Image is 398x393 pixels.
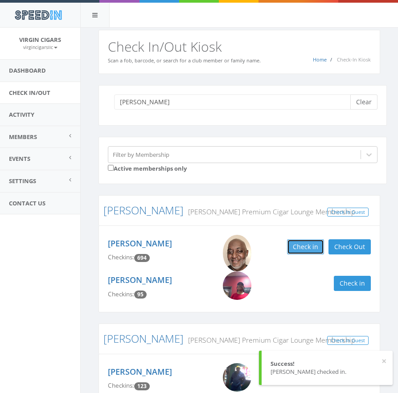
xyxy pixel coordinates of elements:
[223,235,251,271] img: Erroll_Reese.png
[10,7,66,23] img: speedin_logo.png
[103,331,184,346] a: [PERSON_NAME]
[108,290,134,298] span: Checkins:
[134,382,150,390] span: Checkin count
[9,199,45,207] span: Contact Us
[23,44,57,50] small: virgincigarsllc
[134,254,150,262] span: Checkin count
[9,177,36,185] span: Settings
[108,163,187,173] label: Active memberships only
[271,368,384,376] div: [PERSON_NAME] checked in.
[327,336,369,345] a: Check In Guest
[184,207,355,217] small: [PERSON_NAME] Premium Cigar Lounge Membership
[328,239,371,254] button: Check Out
[184,335,355,345] small: [PERSON_NAME] Premium Cigar Lounge Membership
[223,271,251,300] img: Catherine_Edmonds.png
[108,381,134,389] span: Checkins:
[334,276,371,291] button: Check in
[9,133,37,141] span: Members
[382,357,386,366] button: ×
[108,165,114,171] input: Active memberships only
[114,94,357,110] input: Search a name to check in
[108,39,371,54] h2: Check In/Out Kiosk
[19,36,61,44] span: Virgin Cigars
[350,94,377,110] button: Clear
[113,150,169,159] div: Filter by Membership
[337,56,371,63] span: Check-In Kiosk
[108,238,172,249] a: [PERSON_NAME]
[108,253,134,261] span: Checkins:
[108,366,172,377] a: [PERSON_NAME]
[223,363,251,392] img: David_Resse.png
[271,360,384,368] div: Success!
[313,56,327,63] a: Home
[287,239,324,254] button: Check in
[108,274,172,285] a: [PERSON_NAME]
[23,43,57,51] a: virgincigarsllc
[103,203,184,217] a: [PERSON_NAME]
[108,57,261,64] small: Scan a fob, barcode, or search for a club member or family name.
[9,155,30,163] span: Events
[134,291,147,299] span: Checkin count
[327,208,369,217] a: Check In Guest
